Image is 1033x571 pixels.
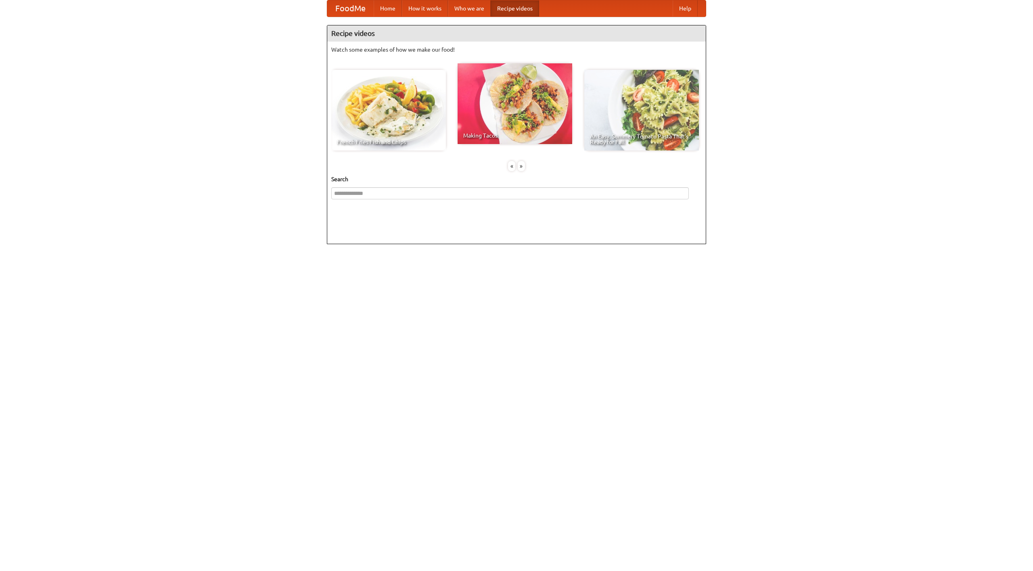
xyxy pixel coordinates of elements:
[402,0,448,17] a: How it works
[518,161,525,171] div: »
[508,161,515,171] div: «
[331,46,702,54] p: Watch some examples of how we make our food!
[448,0,491,17] a: Who we are
[327,25,706,42] h4: Recipe videos
[374,0,402,17] a: Home
[673,0,698,17] a: Help
[458,63,572,144] a: Making Tacos
[331,70,446,151] a: French Fries Fish and Chips
[590,134,693,145] span: An Easy, Summery Tomato Pasta That's Ready for Fall
[337,139,440,145] span: French Fries Fish and Chips
[327,0,374,17] a: FoodMe
[584,70,699,151] a: An Easy, Summery Tomato Pasta That's Ready for Fall
[331,175,702,183] h5: Search
[463,133,567,138] span: Making Tacos
[491,0,539,17] a: Recipe videos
